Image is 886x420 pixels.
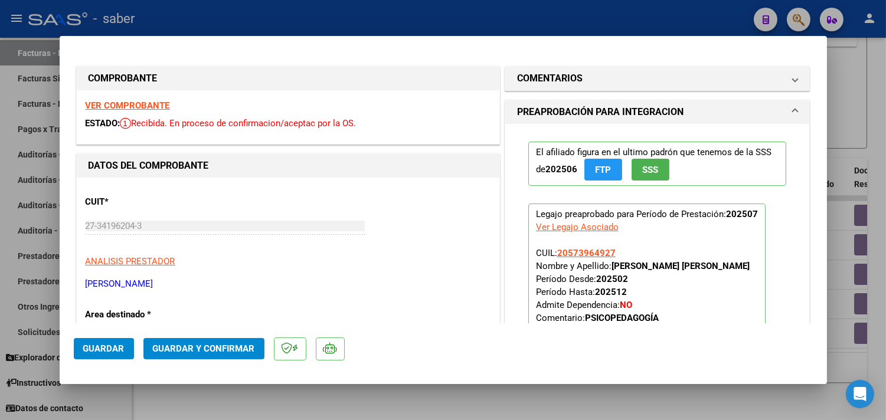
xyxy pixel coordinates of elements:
span: 20573964927 [557,248,616,258]
strong: DATOS DEL COMPROBANTE [89,160,209,171]
a: VER COMPROBANTE [86,100,170,111]
span: CUIL: Nombre y Apellido: Período Desde: Período Hasta: Admite Dependencia: [536,248,750,323]
mat-expansion-panel-header: COMENTARIOS [505,67,810,90]
span: FTP [595,165,611,175]
mat-expansion-panel-header: PREAPROBACIÓN PARA INTEGRACION [505,100,810,124]
span: Comentario: [536,313,659,323]
div: PREAPROBACIÓN PARA INTEGRACION [505,124,810,388]
div: Ver Legajo Asociado [536,221,619,234]
button: FTP [584,159,622,181]
strong: 202502 [596,274,628,284]
span: SSS [642,165,658,175]
span: Guardar [83,343,125,354]
span: Recibida. En proceso de confirmacion/aceptac por la OS. [120,118,357,129]
button: Guardar y Confirmar [143,338,264,359]
button: SSS [632,159,669,181]
span: ANALISIS PRESTADOR [86,256,175,267]
p: Area destinado * [86,308,207,321]
span: ESTADO: [86,118,120,129]
strong: NO [620,300,632,310]
strong: COMPROBANTE [89,73,158,84]
p: CUIT [86,195,207,209]
p: Legajo preaprobado para Período de Prestación: [528,204,766,360]
button: Guardar [74,338,134,359]
strong: 202506 [545,164,577,175]
div: Open Intercom Messenger [846,380,874,408]
strong: 202512 [595,287,627,297]
strong: 202507 [726,209,758,219]
h1: COMENTARIOS [517,71,583,86]
p: El afiliado figura en el ultimo padrón que tenemos de la SSS de [528,142,787,186]
h1: PREAPROBACIÓN PARA INTEGRACION [517,105,684,119]
span: Guardar y Confirmar [153,343,255,354]
strong: [PERSON_NAME] [PERSON_NAME] [612,261,750,271]
strong: PSICOPEDAGOGÍA [585,313,659,323]
p: [PERSON_NAME] [86,277,491,291]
